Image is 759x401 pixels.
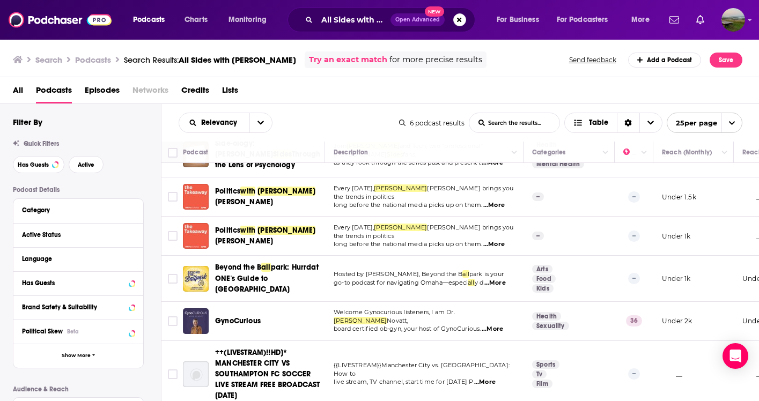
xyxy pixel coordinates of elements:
[532,232,544,240] p: --
[124,55,296,65] div: Search Results:
[374,224,427,231] span: [PERSON_NAME]
[665,11,683,29] a: Show notifications dropdown
[721,8,745,32] img: User Profile
[334,308,455,316] span: Welcome Gynocurious listeners, I am Dr.
[508,146,521,159] button: Column Actions
[78,162,94,168] span: Active
[9,10,112,30] a: Podchaser - Follow, Share and Rate Podcasts
[222,81,238,103] a: Lists
[662,192,696,202] p: Under 1.5k
[22,324,135,338] button: Political SkewBeta
[723,343,748,369] div: Open Intercom Messenger
[69,156,104,173] button: Active
[215,197,273,206] span: [PERSON_NAME]
[628,191,640,202] p: --
[662,232,690,241] p: Under 1k
[564,113,662,133] button: Choose View
[215,316,261,326] a: GynoCurious
[399,119,465,127] div: 6 podcast results
[468,279,475,286] span: all
[628,53,702,68] a: Add a Podcast
[532,370,547,378] a: Tv
[215,186,321,207] a: Politicswith[PERSON_NAME][PERSON_NAME]
[261,263,271,272] span: all
[628,231,640,241] p: --
[13,156,64,173] button: Has Guests
[532,284,554,293] a: Kids
[532,146,565,159] div: Categories
[334,184,374,192] span: Every [DATE],
[334,361,510,377] span: {{LIVESTREAM}}Manchester City vs. [GEOGRAPHIC_DATA]: How to
[185,12,208,27] span: Charts
[13,81,23,103] a: All
[334,240,482,248] span: long before the national media picks up on them.
[22,228,135,241] button: Active Status
[628,368,640,379] p: --
[317,11,390,28] input: Search podcasts, credits, & more...
[183,361,209,387] a: ++(LIVESTRAM)!!HD]* MANCHESTER CITY VS SOUTHAMPTON FC SOCCER LIVE STREAM FREE BROADCAST 08 OCTOBE...
[497,12,539,27] span: For Business
[183,266,209,292] img: Beyond the Ballpark: Hurrdat ONE's Guide to Omaha
[215,225,321,247] a: Politicswith[PERSON_NAME][PERSON_NAME]
[662,274,690,283] p: Under 1k
[201,119,241,127] span: Relevancy
[62,353,91,359] span: Show More
[183,223,209,249] img: Politics with Amy Walter
[482,325,503,333] span: ...More
[334,201,482,209] span: long before the national media picks up on them.
[390,13,445,26] button: Open AdvancedNew
[532,380,552,388] a: Film
[692,11,709,29] a: Show notifications dropdown
[240,226,255,235] span: with
[425,6,444,17] span: New
[36,81,72,103] a: Podcasts
[462,270,469,278] span: all
[662,369,682,378] p: __
[483,240,505,249] span: ...More
[395,17,440,23] span: Open Advanced
[215,263,261,272] span: Beyond the B
[334,325,481,332] span: board certified ob-gyn, your host of GynoCurious.
[624,11,663,28] button: open menu
[387,317,408,324] span: Novatt,
[721,8,745,32] button: Show profile menu
[181,81,209,103] a: Credits
[22,206,128,214] div: Category
[18,162,49,168] span: Has Guests
[550,11,624,28] button: open menu
[557,12,608,27] span: For Podcasters
[22,303,126,311] div: Brand Safety & Suitability
[489,11,552,28] button: open menu
[13,385,144,393] p: Audience & Reach
[309,54,387,66] a: Try an exact match
[589,119,608,127] span: Table
[334,317,387,324] span: [PERSON_NAME]
[532,160,584,168] a: Mental Health
[132,81,168,103] span: Networks
[334,378,473,385] span: live stream, TV channel, start time for [DATE] P
[628,273,640,284] p: --
[215,187,240,196] span: Politics
[334,146,368,159] div: Description
[22,255,128,263] div: Language
[35,55,62,65] h3: Search
[710,53,742,68] button: Save
[334,224,514,240] span: [PERSON_NAME] brings you the trends in politics
[617,113,639,132] div: Sort Direction
[183,146,208,159] div: Podcast
[215,348,320,400] span: ++(LIVESTRAM)!!HD]* MANCHESTER CITY VS SOUTHAMPTON FC SOCCER LIVE STREAM FREE BROADCAST [DATE]
[24,140,59,147] span: Quick Filters
[532,265,552,273] a: Arts
[334,279,468,286] span: go-to podcast for navigating Omaha—especi
[631,12,650,27] span: More
[532,192,544,201] p: --
[22,203,135,217] button: Category
[124,55,296,65] a: Search Results:All Sides with [PERSON_NAME]
[334,184,514,200] span: [PERSON_NAME] brings you the trends in politics
[13,117,42,127] h2: Filter By
[183,308,209,334] img: GynoCurious
[626,315,642,326] p: 36
[474,378,496,387] span: ...More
